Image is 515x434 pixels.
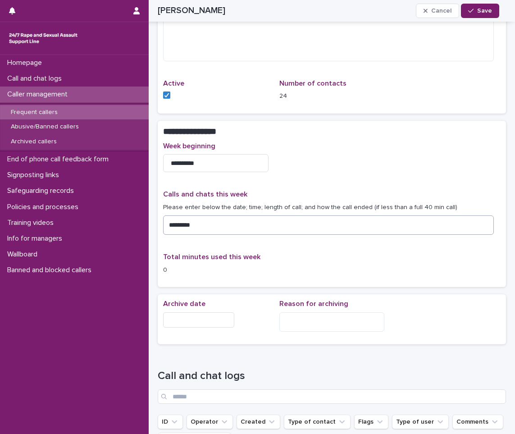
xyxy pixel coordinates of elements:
input: Search [158,389,506,404]
button: Operator [187,415,233,429]
p: Signposting links [4,171,66,179]
p: Training videos [4,219,61,227]
p: Wallboard [4,250,45,259]
button: Type of contact [284,415,351,429]
img: rhQMoQhaT3yELyF149Cw [7,29,79,47]
span: Week beginning [163,142,215,150]
span: Total minutes used this week [163,253,260,260]
p: Homepage [4,59,49,67]
p: Please enter below the date; time; length of call; and how the call ended (if less than a full 40... [163,203,501,212]
p: Banned and blocked callers [4,266,99,274]
p: 0 [163,265,269,275]
h2: [PERSON_NAME] [158,5,225,16]
p: End of phone call feedback form [4,155,116,164]
span: Calls and chats this week [163,191,247,198]
span: Cancel [431,8,451,14]
button: Flags [354,415,388,429]
span: Archive date [163,300,205,307]
button: Created [237,415,280,429]
button: Comments [452,415,503,429]
span: Reason for archiving [279,300,348,307]
p: Call and chat logs [4,74,69,83]
p: Safeguarding records [4,187,81,195]
button: Save [461,4,499,18]
button: ID [158,415,183,429]
button: Type of user [392,415,449,429]
p: 24 [279,91,385,101]
span: Active [163,80,184,87]
p: Policies and processes [4,203,86,211]
p: Frequent callers [4,109,65,116]
p: Caller management [4,90,75,99]
p: Archived callers [4,138,64,146]
button: Cancel [416,4,459,18]
h1: Call and chat logs [158,370,506,383]
p: Abusive/Banned callers [4,123,86,131]
span: Number of contacts [279,80,346,87]
p: Info for managers [4,234,69,243]
span: Save [477,8,492,14]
